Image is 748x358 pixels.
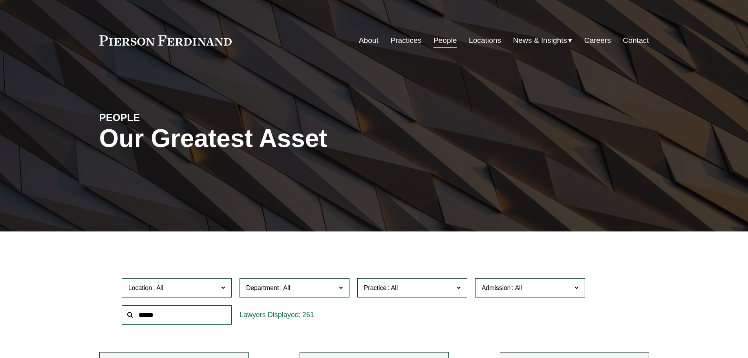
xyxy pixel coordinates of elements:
a: Locations [469,33,501,48]
span: Practice [364,285,387,291]
a: Practices [390,33,421,48]
a: About [359,33,379,48]
span: News & Insights [513,34,567,48]
h4: PEOPLE [99,111,237,124]
span: Location [128,285,152,291]
span: 261 [302,311,314,319]
a: folder dropdown [513,33,572,48]
span: Department [246,285,279,291]
span: Admission [482,285,511,291]
a: Contact [623,33,649,48]
a: Careers [584,33,611,48]
h1: Our Greatest Asset [99,124,466,153]
a: People [433,33,457,48]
